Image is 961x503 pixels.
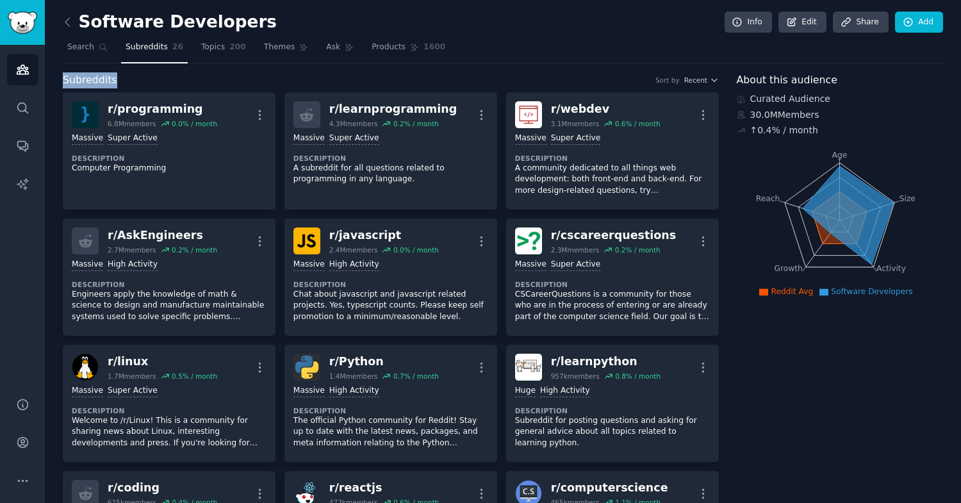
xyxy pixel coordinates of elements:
div: 0.2 % / month [615,245,661,254]
div: 957k members [551,372,600,381]
div: Massive [293,385,325,397]
a: javascriptr/javascript2.4Mmembers0.0% / monthMassiveHigh ActivityDescriptionChat about javascript... [284,219,497,336]
div: Massive [72,385,103,397]
dt: Description [293,280,488,289]
dt: Description [515,280,710,289]
div: Massive [72,133,103,145]
div: r/ javascript [329,227,439,243]
div: Super Active [329,133,379,145]
span: Ask [326,42,340,53]
a: r/AskEngineers2.7Mmembers0.2% / monthMassiveHigh ActivityDescriptionEngineers apply the knowledge... [63,219,275,336]
div: High Activity [108,259,158,271]
p: A community dedicated to all things web development: both front-end and back-end. For more design... [515,163,710,197]
div: High Activity [540,385,590,397]
div: 2.3M members [551,245,600,254]
a: Subreddits26 [121,37,188,63]
div: Super Active [108,133,158,145]
dt: Description [515,154,710,163]
img: GummySearch logo [8,12,37,34]
a: Pythonr/Python1.4Mmembers0.7% / monthMassiveHigh ActivityDescriptionThe official Python community... [284,345,497,462]
div: r/ Python [329,354,439,370]
a: Products1600 [367,37,450,63]
div: Massive [293,259,325,271]
p: A subreddit for all questions related to programming in any language. [293,163,488,185]
a: cscareerquestionsr/cscareerquestions2.3Mmembers0.2% / monthMassiveSuper ActiveDescriptionCSCareer... [506,219,719,336]
a: r/learnprogramming4.3Mmembers0.2% / monthMassiveSuper ActiveDescriptionA subreddit for all questi... [284,92,497,210]
tspan: Size [899,194,915,202]
p: Welcome to /r/Linux! This is a community for sharing news about Linux, interesting developments a... [72,415,267,449]
span: Subreddits [126,42,168,53]
span: Topics [201,42,225,53]
div: r/ computerscience [551,480,668,496]
div: Massive [515,259,546,271]
div: r/ webdev [551,101,661,117]
div: r/ reactjs [329,480,439,496]
tspan: Reach [755,194,780,202]
div: Massive [72,259,103,271]
div: 2.7M members [108,245,156,254]
div: High Activity [329,259,379,271]
span: Subreddits [63,72,117,88]
span: Search [67,42,94,53]
img: cscareerquestions [515,227,542,254]
span: 200 [229,42,246,53]
div: 30.0M Members [737,108,944,122]
div: Huge [515,385,536,397]
div: r/ learnpython [551,354,661,370]
div: 3.1M members [551,119,600,128]
tspan: Activity [876,264,906,273]
div: r/ cscareerquestions [551,227,677,243]
div: 2.4M members [329,245,378,254]
div: 0.6 % / month [615,119,661,128]
img: Python [293,354,320,381]
div: r/ coding [108,480,217,496]
div: r/ programming [108,101,217,117]
a: Add [895,12,943,33]
div: 0.8 % / month [615,372,661,381]
p: Computer Programming [72,163,267,174]
div: 1.7M members [108,372,156,381]
div: 4.3M members [329,119,378,128]
a: Topics200 [197,37,251,63]
div: 0.7 % / month [393,372,439,381]
div: Massive [293,133,325,145]
dt: Description [515,406,710,415]
span: Recent [684,76,707,85]
div: r/ learnprogramming [329,101,457,117]
div: High Activity [329,385,379,397]
p: CSCareerQuestions is a community for those who are in the process of entering or are already part... [515,289,710,323]
span: Reddit Avg [771,287,813,296]
p: Chat about javascript and javascript related projects. Yes, typescript counts. Please keep self p... [293,289,488,323]
span: 26 [172,42,183,53]
a: learnpythonr/learnpython957kmembers0.8% / monthHugeHigh ActivityDescriptionSubreddit for posting ... [506,345,719,462]
div: 0.0 % / month [393,245,439,254]
dt: Description [72,406,267,415]
img: programming [72,101,99,128]
a: webdevr/webdev3.1Mmembers0.6% / monthMassiveSuper ActiveDescriptionA community dedicated to all t... [506,92,719,210]
p: Engineers apply the knowledge of math & science to design and manufacture maintainable systems us... [72,289,267,323]
div: r/ AskEngineers [108,227,217,243]
a: Info [725,12,772,33]
dt: Description [72,154,267,163]
a: Edit [778,12,826,33]
div: Super Active [551,259,601,271]
p: The official Python community for Reddit! Stay up to date with the latest news, packages, and met... [293,415,488,449]
div: 0.2 % / month [172,245,217,254]
div: Super Active [108,385,158,397]
h2: Software Developers [63,12,277,33]
img: learnpython [515,354,542,381]
div: 6.8M members [108,119,156,128]
span: Products [372,42,406,53]
p: Subreddit for posting questions and asking for general advice about all topics related to learnin... [515,415,710,449]
tspan: Age [832,151,847,160]
div: Massive [515,133,546,145]
div: 0.5 % / month [172,372,217,381]
dt: Description [72,280,267,289]
div: Super Active [551,133,601,145]
img: linux [72,354,99,381]
div: 1.4M members [329,372,378,381]
dt: Description [293,406,488,415]
div: 0.0 % / month [172,119,217,128]
span: Themes [264,42,295,53]
a: Share [833,12,888,33]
